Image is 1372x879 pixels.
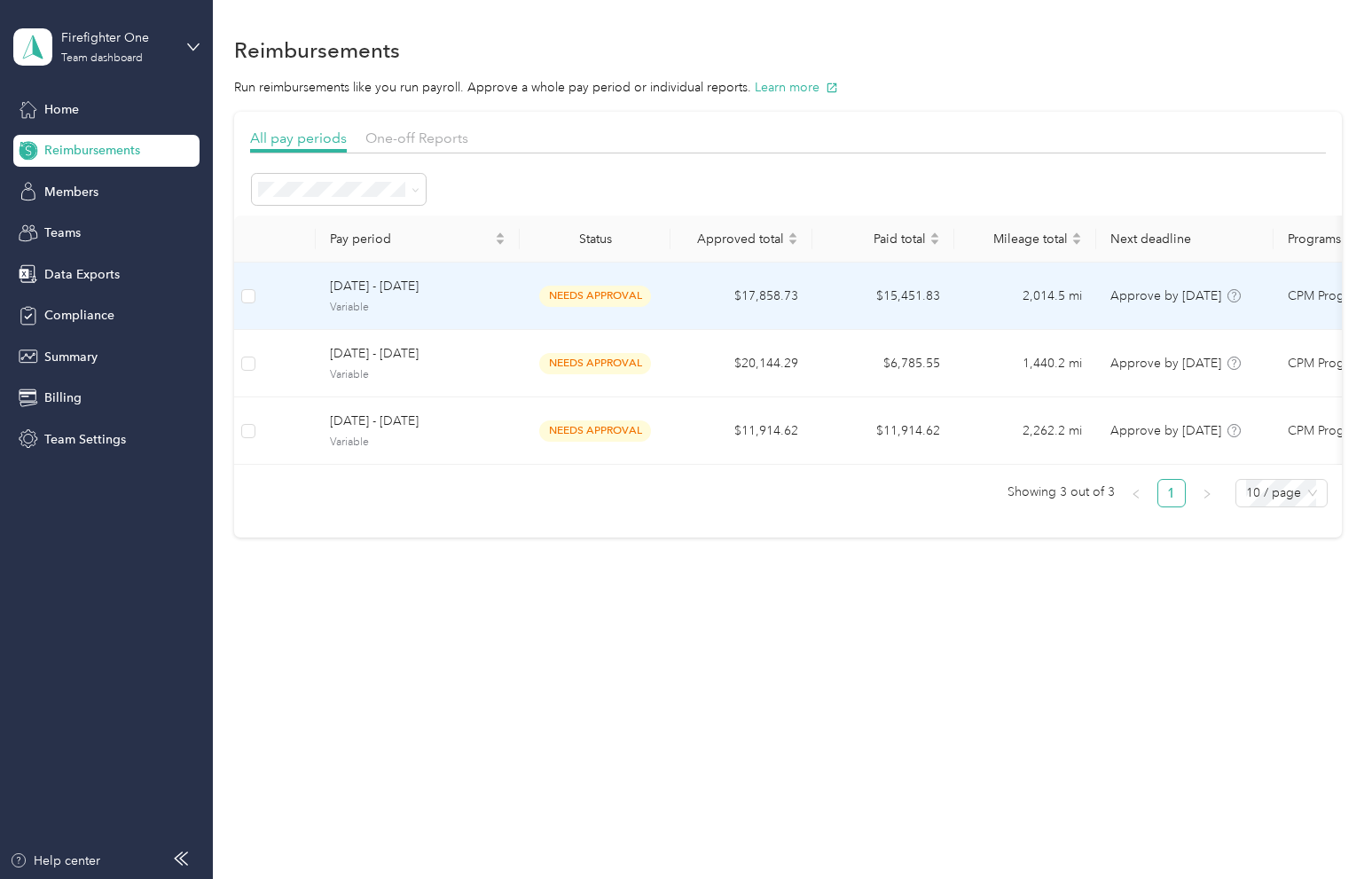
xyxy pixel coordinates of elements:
[44,224,81,242] span: Teams
[929,230,940,240] span: caret-up
[812,397,954,465] td: $11,914.62
[539,353,651,373] span: needs approval
[788,230,798,240] span: caret-up
[330,412,506,431] span: [DATE] - [DATE]
[1288,421,1366,441] span: CPM Program
[1122,479,1150,507] li: Previous Page
[1235,479,1328,507] div: Page Size
[954,330,1096,397] td: 1,440.2 mi
[44,388,82,407] span: Billing
[330,277,506,296] span: [DATE] - [DATE]
[10,852,100,870] button: Help center
[1202,489,1212,499] span: right
[1071,237,1082,247] span: caret-down
[755,78,838,97] button: Learn more
[330,344,506,364] span: [DATE] - [DATE]
[330,300,506,316] span: Variable
[44,100,79,119] span: Home
[954,263,1096,330] td: 2,014.5 mi
[1007,479,1115,506] span: Showing 3 out of 3
[1131,489,1141,499] span: left
[61,53,143,64] div: Team dashboard
[1071,230,1082,240] span: caret-up
[539,420,651,441] span: needs approval
[1110,288,1221,303] span: Approve by [DATE]
[954,397,1096,465] td: 2,262.2 mi
[234,41,400,59] h1: Reimbursements
[534,232,656,247] div: Status
[44,430,126,449] span: Team Settings
[1246,480,1317,506] span: 10 / page
[1193,479,1221,507] button: right
[61,28,172,47] div: Firefighter One
[539,286,651,306] span: needs approval
[495,237,506,247] span: caret-down
[1158,480,1185,506] a: 1
[929,237,940,247] span: caret-down
[44,306,114,325] span: Compliance
[968,232,1068,247] span: Mileage total
[44,141,140,160] span: Reimbursements
[1288,354,1366,373] span: CPM Program
[250,129,347,146] span: All pay periods
[812,216,954,263] th: Paid total
[954,216,1096,263] th: Mileage total
[685,232,784,247] span: Approved total
[812,330,954,397] td: $6,785.55
[1110,356,1221,371] span: Approve by [DATE]
[330,232,491,247] span: Pay period
[44,348,98,366] span: Summary
[495,230,506,240] span: caret-up
[812,263,954,330] td: $15,451.83
[330,435,506,451] span: Variable
[1110,423,1221,438] span: Approve by [DATE]
[670,263,812,330] td: $17,858.73
[788,237,798,247] span: caret-down
[44,183,98,201] span: Members
[365,129,468,146] span: One-off Reports
[1193,479,1221,507] li: Next Page
[330,367,506,383] span: Variable
[1122,479,1150,507] button: left
[1288,286,1366,306] span: CPM Program
[234,78,1341,97] p: Run reimbursements like you run payroll. Approve a whole pay period or individual reports.
[670,216,812,263] th: Approved total
[670,330,812,397] td: $20,144.29
[1096,216,1274,263] th: Next deadline
[1273,780,1372,879] iframe: Everlance-gr Chat Button Frame
[44,265,120,284] span: Data Exports
[316,216,520,263] th: Pay period
[670,397,812,465] td: $11,914.62
[1157,479,1186,507] li: 1
[827,232,926,247] span: Paid total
